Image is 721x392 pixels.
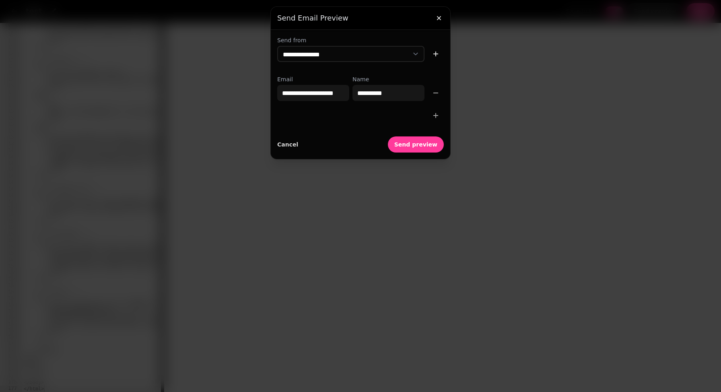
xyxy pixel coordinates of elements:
button: Cancel [277,136,298,153]
label: Name [352,75,424,83]
label: Email [277,75,349,83]
span: Cancel [277,142,298,147]
button: Send preview [388,136,444,153]
span: Send preview [394,142,437,147]
h3: Send email preview [277,13,444,23]
label: Send from [277,36,444,44]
